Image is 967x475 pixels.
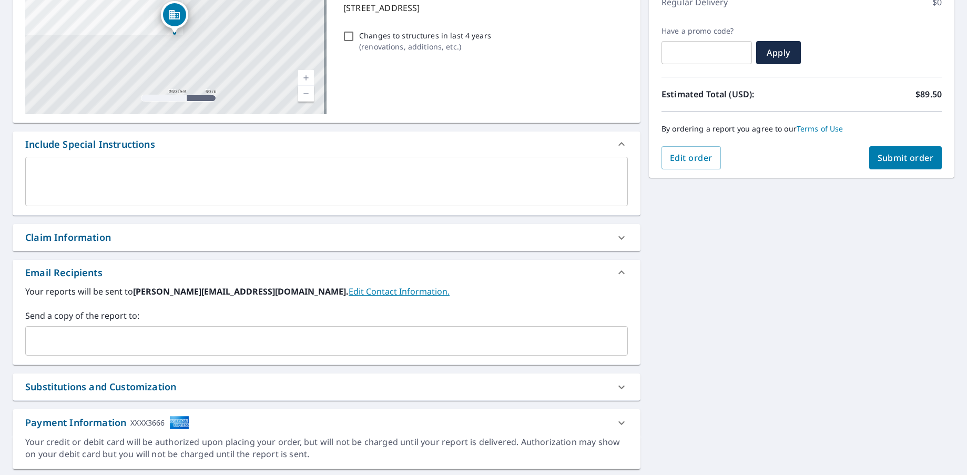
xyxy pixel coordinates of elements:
[670,152,712,164] span: Edit order
[359,30,491,41] p: Changes to structures in last 4 years
[661,88,802,100] p: Estimated Total (USD):
[25,309,628,322] label: Send a copy of the report to:
[25,436,628,460] div: Your credit or debit card will be authorized upon placing your order, but will not be charged unt...
[13,260,640,285] div: Email Recipients
[161,1,188,34] div: Dropped pin, building 1, Commercial property, 520 S Main St Akron, OH 44311
[169,416,189,430] img: cardImage
[661,146,721,169] button: Edit order
[756,41,801,64] button: Apply
[298,70,314,86] a: Current Level 17, Zoom In
[343,2,624,14] p: [STREET_ADDRESS]
[25,230,111,245] div: Claim Information
[878,152,934,164] span: Submit order
[25,285,628,298] label: Your reports will be sent to
[13,373,640,400] div: Substitutions and Customization
[349,286,450,297] a: EditContactInfo
[133,286,349,297] b: [PERSON_NAME][EMAIL_ADDRESS][DOMAIN_NAME].
[298,86,314,102] a: Current Level 17, Zoom Out
[13,132,640,157] div: Include Special Instructions
[869,146,942,169] button: Submit order
[25,416,189,430] div: Payment Information
[25,266,103,280] div: Email Recipients
[13,409,640,436] div: Payment InformationXXXX3666cardImage
[661,26,752,36] label: Have a promo code?
[13,224,640,251] div: Claim Information
[765,47,792,58] span: Apply
[130,416,165,430] div: XXXX3666
[915,88,942,100] p: $89.50
[797,124,843,134] a: Terms of Use
[359,41,491,52] p: ( renovations, additions, etc. )
[25,137,155,151] div: Include Special Instructions
[25,380,176,394] div: Substitutions and Customization
[661,124,942,134] p: By ordering a report you agree to our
